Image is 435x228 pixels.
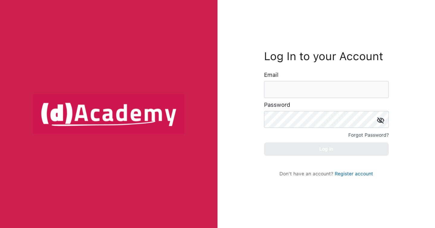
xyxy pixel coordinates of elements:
div: Don't have an account? [270,171,383,177]
label: Password [264,102,290,108]
button: Log In [264,142,389,156]
img: icon [377,117,384,123]
img: logo [33,94,184,134]
a: Register account [335,171,373,177]
h3: Log In to your Account [264,51,389,61]
div: Forgot Password? [348,131,389,139]
label: Email [264,72,279,78]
